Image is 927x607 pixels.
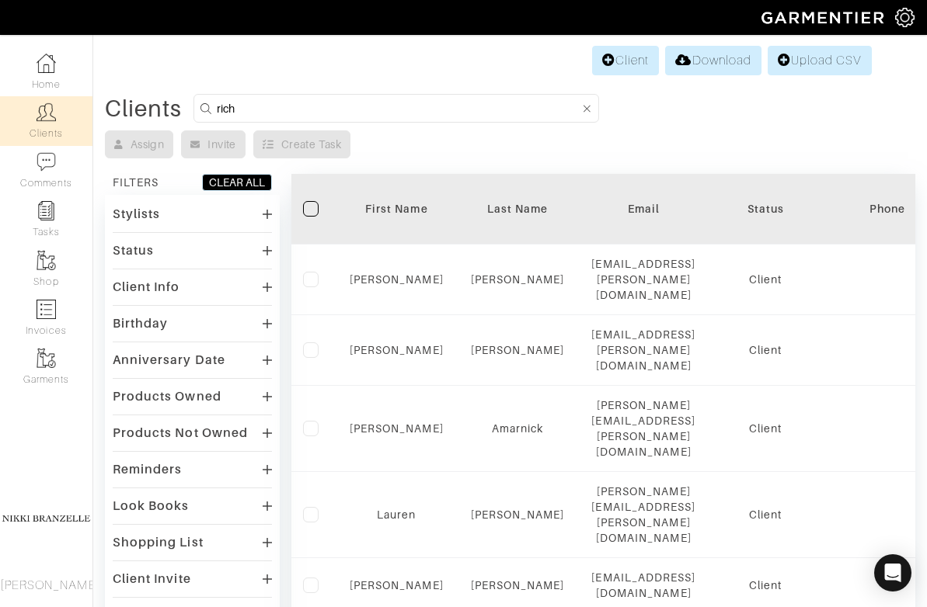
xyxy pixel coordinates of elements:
[113,462,182,477] div: Reminders
[591,484,695,546] div: [PERSON_NAME][EMAIL_ADDRESS][PERSON_NAME][DOMAIN_NAME]
[665,46,761,75] a: Download
[707,174,824,245] th: Toggle SortBy
[113,206,160,222] div: Stylists
[350,201,444,217] div: First Name
[113,352,225,368] div: Anniversary Date
[719,342,812,358] div: Client
[113,389,221,404] div: Products Owned
[37,251,56,270] img: garments-icon-b7da505a4dc4fd61783c78ac3ca0ef83fa9d6f193b1c9dc38574b1d14d53ca28.png
[467,201,569,217] div: Last Name
[377,508,416,521] a: Lauren
[492,422,543,435] a: Amarnick
[719,578,812,593] div: Client
[719,272,812,287] div: Client
[37,201,56,220] img: reminder-icon-8004d30b9f0a5d33ae49ab947aed9ed385cf756f9e5892f1edd6e32f2345188e.png
[895,8,915,27] img: gear-icon-white-bd11855cb880d31180b6d7d6211b90ccbf57a29d726f0c71d8c61bd08dd39cc2.png
[113,279,180,295] div: Client Info
[591,397,695,460] div: [PERSON_NAME][EMAIL_ADDRESS][PERSON_NAME][DOMAIN_NAME]
[105,101,182,116] div: Clients
[471,273,565,286] a: [PERSON_NAME]
[719,507,812,522] div: Client
[113,243,154,258] div: Status
[455,174,580,245] th: Toggle SortBy
[37,300,56,319] img: orders-icon-0abe47150d42831381b5fb84f609e132dff9fe21cb692f30cb5eec754e2cba89.png
[350,344,444,356] a: [PERSON_NAME]
[754,4,895,31] img: garmentier-logo-header-white-b43fb05a5012e4ada735d5af1a66efaba907eab6374d6393d1fbf88cb4ef424d.png
[350,579,444,591] a: [PERSON_NAME]
[37,152,56,172] img: comment-icon-a0a6a9ef722e966f86d9cbdc48e553b5cf19dbc54f86b18d962a5391bc8f6eb6.png
[591,201,695,217] div: Email
[113,535,204,550] div: Shopping List
[591,256,695,303] div: [EMAIL_ADDRESS][PERSON_NAME][DOMAIN_NAME]
[113,175,159,190] div: FILTERS
[338,174,455,245] th: Toggle SortBy
[471,508,565,521] a: [PERSON_NAME]
[719,201,812,217] div: Status
[37,349,56,368] img: garments-icon-b7da505a4dc4fd61783c78ac3ca0ef83fa9d6f193b1c9dc38574b1d14d53ca28.png
[37,54,56,73] img: dashboard-icon-dbcd8f5a0b271acd01030246c82b418ddd0df26cd7fceb0bd07c9910d44c42f6.png
[37,102,56,122] img: clients-icon-6bae9207a08558b7cb47a8932f037763ab4055f8c8b6bfacd5dc20c3e0201464.png
[591,327,695,373] div: [EMAIL_ADDRESS][PERSON_NAME][DOMAIN_NAME]
[113,498,190,514] div: Look Books
[719,421,812,436] div: Client
[350,273,444,286] a: [PERSON_NAME]
[471,579,565,591] a: [PERSON_NAME]
[591,570,695,601] div: [EMAIL_ADDRESS][DOMAIN_NAME]
[113,425,248,441] div: Products Not Owned
[350,422,444,435] a: [PERSON_NAME]
[202,174,272,191] button: CLEAR ALL
[113,316,168,331] div: Birthday
[874,554,911,591] div: Open Intercom Messenger
[209,175,265,190] div: CLEAR ALL
[592,46,659,75] a: Client
[768,46,872,75] a: Upload CSV
[113,571,191,587] div: Client Invite
[217,99,580,118] input: Search by name, email, phone, city, or state
[471,344,565,356] a: [PERSON_NAME]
